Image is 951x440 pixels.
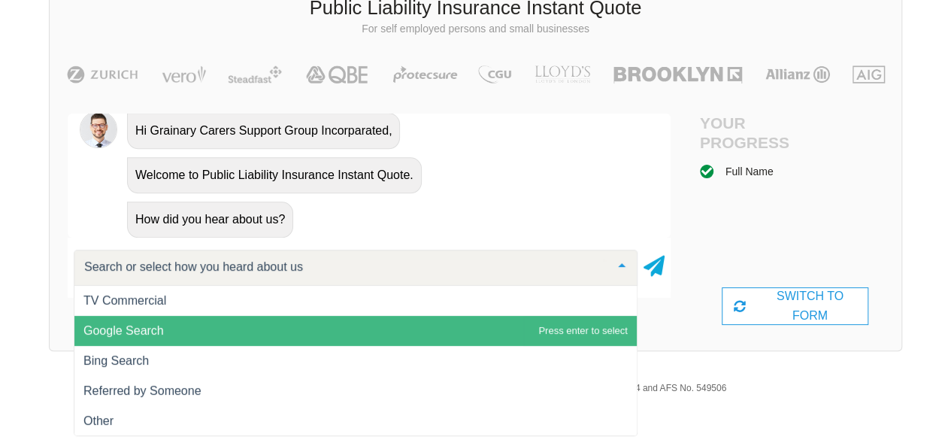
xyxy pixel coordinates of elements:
[83,384,201,397] span: Referred by Someone
[758,65,837,83] img: Allianz | Public Liability Insurance
[387,65,463,83] img: Protecsure | Public Liability Insurance
[472,65,517,83] img: CGU | Public Liability Insurance
[847,65,891,83] img: AIG | Public Liability Insurance
[60,65,145,83] img: Zurich | Public Liability Insurance
[80,111,117,148] img: Chatbot | PLI
[83,354,149,367] span: Bing Search
[607,65,748,83] img: Brooklyn | Public Liability Insurance
[61,22,890,37] p: For self employed persons and small businesses
[80,259,607,275] input: Search or select how you heard about us
[222,65,288,83] img: Steadfast | Public Liability Insurance
[526,65,598,83] img: LLOYD's | Public Liability Insurance
[127,113,400,149] div: Hi Grainary Carers Support Group Incorparated,
[700,114,795,151] h4: Your Progress
[297,65,378,83] img: QBE | Public Liability Insurance
[725,163,774,180] div: Full Name
[127,202,293,238] div: How did you hear about us?
[722,287,868,325] div: SWITCH TO FORM
[127,157,422,193] div: Welcome to Public Liability Insurance Instant Quote.
[83,414,114,427] span: Other
[83,324,164,337] span: Google Search
[155,65,213,83] img: Vero | Public Liability Insurance
[83,294,166,307] span: TV Commercial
